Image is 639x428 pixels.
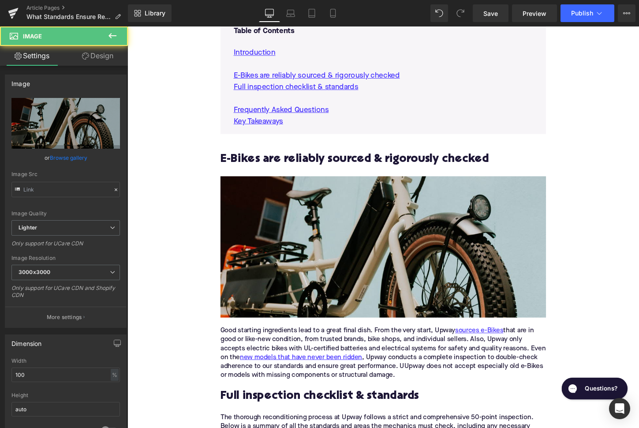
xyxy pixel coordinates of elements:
[11,335,42,347] div: Dimension
[128,4,172,22] a: New Library
[111,81,210,93] a: Frequently Asked Questions
[11,153,120,162] div: or
[97,156,437,304] img: Close up of Specialized Globe Haul electric cargo bike
[97,132,437,146] h2: E-Bikes are reliably sourced & rigorously checked
[23,33,42,40] span: Image
[259,4,280,22] a: Desktop
[618,4,635,22] button: More
[11,368,120,382] input: auto
[523,9,546,18] span: Preview
[301,4,322,22] a: Tablet
[50,150,87,165] a: Browse gallery
[145,9,165,17] span: Library
[571,10,593,17] span: Publish
[483,9,498,18] span: Save
[342,313,392,322] a: sources e-Bikes
[117,341,245,350] a: new models that have never been ridden
[97,379,437,393] h2: Full inspection checklist & standards
[11,392,120,398] div: Height
[452,4,469,22] button: Redo
[11,182,120,197] input: Link
[111,1,174,9] font: Table of Contents
[11,358,120,364] div: Width
[11,402,120,417] input: auto
[111,57,241,69] a: Full inspection checklist & standards
[512,4,557,22] a: Preview
[609,398,630,419] div: Open Intercom Messenger
[430,4,448,22] button: Undo
[26,4,128,11] a: Article Pages
[26,13,111,20] span: What Standards Ensure Refurbished E-Bike Quality?
[5,307,126,327] button: More settings
[111,369,119,381] div: %
[111,93,162,105] a: Key Takeaways
[97,313,437,368] div: Good starting ingredients lead to a great final dish. From the very start, Upway that are in good...
[47,313,82,321] p: More settings
[19,269,50,275] b: 3000x3000
[11,75,30,87] div: Image
[111,45,284,57] a: E-Bikes are reliably sourced & rigorously checked
[280,4,301,22] a: Laptop
[11,171,120,177] div: Image Src
[11,210,120,217] div: Image Quality
[19,224,37,231] b: Lighter
[448,363,525,392] iframe: Gorgias live chat messenger
[66,46,130,66] a: Design
[322,4,344,22] a: Mobile
[111,22,154,34] a: Introduction
[11,285,120,304] div: Only support for UCare CDN and Shopify CDN
[561,4,614,22] button: Publish
[11,255,120,261] div: Image Resolution
[11,240,120,253] div: Only support for UCare CDN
